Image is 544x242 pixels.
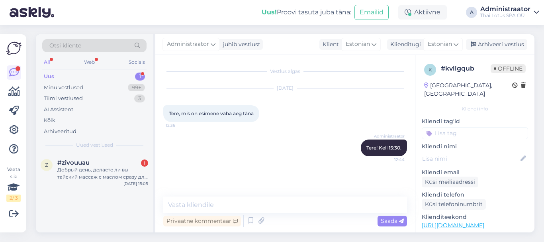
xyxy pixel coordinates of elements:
div: Web [82,57,96,67]
div: juhib vestlust [220,40,260,49]
span: #zivouuau [57,159,90,166]
span: 12:36 [166,122,196,128]
div: [DATE] [163,85,407,92]
span: Administraator [167,40,209,49]
p: Kliendi telefon [422,191,528,199]
div: Klient [319,40,339,49]
span: Administraator [374,133,405,139]
div: Küsi telefoninumbrit [422,199,486,210]
div: Arhiveeritud [44,128,76,136]
button: Emailid [354,5,389,20]
span: Otsi kliente [49,41,81,50]
div: Thai Lotus SPA OÜ [480,12,530,19]
a: AdministraatorThai Lotus SPA OÜ [480,6,539,19]
div: Vestlus algas [163,68,407,75]
input: Lisa nimi [422,154,519,163]
div: Uus [44,73,54,81]
span: 12:44 [375,157,405,163]
div: Arhiveeri vestlus [466,39,527,50]
div: 1 [141,159,148,167]
p: Klienditeekond [422,213,528,221]
div: 1 [135,73,145,81]
div: Klienditugi [387,40,421,49]
span: z [45,162,48,168]
div: All [42,57,51,67]
span: Estonian [346,40,370,49]
span: Saada [381,217,404,224]
span: Offline [491,64,526,73]
div: AI Assistent [44,106,73,114]
div: Minu vestlused [44,84,83,92]
div: Добрый день, делаете ли вы тайский массаж с маслом сразу для двоих, для пары? [GEOGRAPHIC_DATA] [57,166,148,181]
div: Proovi tasuta juba täna: [262,8,351,17]
div: Kliendi info [422,105,528,112]
div: 99+ [128,84,145,92]
div: # kvllgqub [441,64,491,73]
span: Uued vestlused [76,142,113,149]
p: Kliendi tag'id [422,117,528,126]
div: Socials [127,57,147,67]
span: Tere! Kell 15:30. [366,145,401,151]
span: k [429,67,432,73]
p: Vaata edasi ... [422,232,528,239]
a: [URL][DOMAIN_NAME] [422,222,484,229]
b: Uus! [262,8,277,16]
div: Tiimi vestlused [44,94,83,102]
span: Estonian [428,40,452,49]
p: Kliendi email [422,168,528,177]
div: 2 / 3 [6,195,21,202]
div: A [466,7,477,18]
div: Administraator [480,6,530,12]
div: Kõik [44,116,55,124]
div: [GEOGRAPHIC_DATA], [GEOGRAPHIC_DATA] [424,81,512,98]
div: 3 [134,94,145,102]
input: Lisa tag [422,127,528,139]
div: Aktiivne [398,5,447,20]
div: [DATE] 15:05 [123,181,148,187]
span: Tere, mis on esimene vaba aeg täna [169,110,254,116]
div: Privaatne kommentaar [163,216,241,226]
div: Küsi meiliaadressi [422,177,478,187]
p: Kliendi nimi [422,142,528,151]
img: Askly Logo [6,41,22,56]
div: Vaata siia [6,166,21,202]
